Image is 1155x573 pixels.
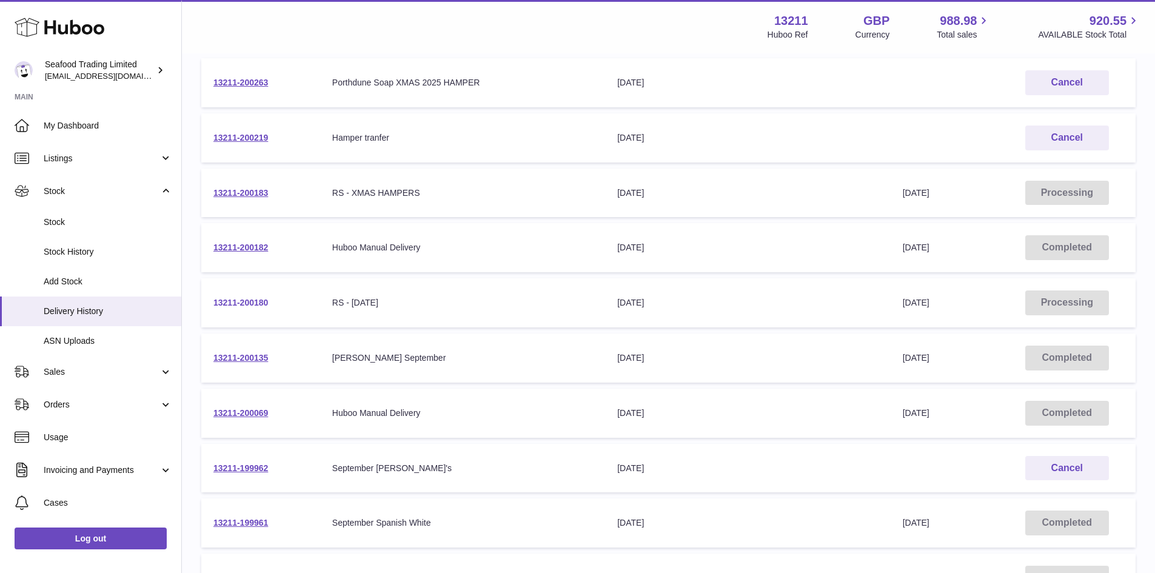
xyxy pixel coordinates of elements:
div: September Spanish White [332,517,593,529]
a: 13211-200182 [213,243,268,252]
div: Currency [855,29,890,41]
div: [DATE] [617,352,878,364]
div: RS - [DATE] [332,297,593,309]
span: [DATE] [903,353,929,363]
div: Hamper tranfer [332,132,593,144]
span: [DATE] [903,408,929,418]
span: [DATE] [903,518,929,528]
span: Cases [44,497,172,509]
span: Orders [44,399,159,410]
span: My Dashboard [44,120,172,132]
a: 13211-200135 [213,353,268,363]
a: 988.98 Total sales [937,13,991,41]
span: Stock [44,186,159,197]
a: 13211-199961 [213,518,268,528]
div: [DATE] [617,407,878,419]
img: online@rickstein.com [15,61,33,79]
div: [DATE] [617,297,878,309]
span: [DATE] [903,243,929,252]
span: Total sales [937,29,991,41]
a: 13211-199962 [213,463,268,473]
div: Porthdune Soap XMAS 2025 HAMPER [332,77,593,89]
span: AVAILABLE Stock Total [1038,29,1140,41]
div: [PERSON_NAME] September [332,352,593,364]
a: 13211-200219 [213,133,268,142]
a: 13211-200183 [213,188,268,198]
div: [DATE] [617,517,878,529]
button: Cancel [1025,126,1109,150]
span: [DATE] [903,298,929,307]
a: 13211-200263 [213,78,268,87]
span: [EMAIL_ADDRESS][DOMAIN_NAME] [45,71,178,81]
span: Listings [44,153,159,164]
div: Seafood Trading Limited [45,59,154,82]
span: 920.55 [1090,13,1127,29]
div: Huboo Manual Delivery [332,242,593,253]
div: [DATE] [617,77,878,89]
span: Invoicing and Payments [44,464,159,476]
a: 13211-200069 [213,408,268,418]
span: Stock [44,216,172,228]
div: [DATE] [617,187,878,199]
a: 920.55 AVAILABLE Stock Total [1038,13,1140,41]
button: Cancel [1025,456,1109,481]
span: Sales [44,366,159,378]
div: Huboo Ref [768,29,808,41]
strong: 13211 [774,13,808,29]
span: [DATE] [903,188,929,198]
div: [DATE] [617,132,878,144]
span: Stock History [44,246,172,258]
span: 988.98 [940,13,977,29]
a: 13211-200180 [213,298,268,307]
div: [DATE] [617,242,878,253]
span: Delivery History [44,306,172,317]
div: RS - XMAS HAMPERS [332,187,593,199]
div: [DATE] [617,463,878,474]
div: Huboo Manual Delivery [332,407,593,419]
button: Cancel [1025,70,1109,95]
a: Log out [15,528,167,549]
span: Add Stock [44,276,172,287]
span: Usage [44,432,172,443]
strong: GBP [863,13,889,29]
div: September [PERSON_NAME]'s [332,463,593,474]
span: ASN Uploads [44,335,172,347]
